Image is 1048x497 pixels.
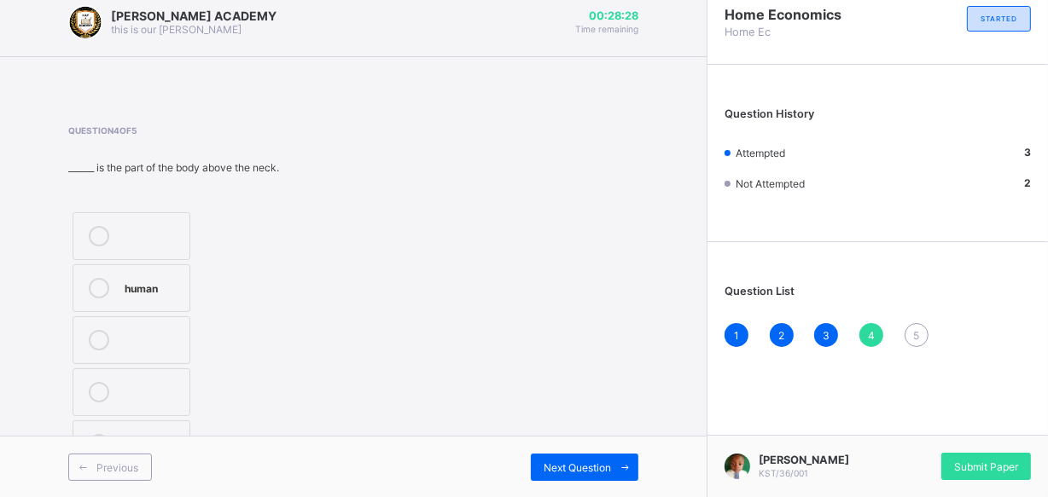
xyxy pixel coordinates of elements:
[823,329,830,342] span: 3
[1024,146,1031,159] b: 3
[725,26,878,38] span: Home Ec
[725,6,878,23] span: Home Economics
[778,329,784,342] span: 2
[725,285,795,298] span: Question List
[125,278,181,295] div: human
[868,329,875,342] span: 4
[125,434,181,451] div: Head
[68,161,279,174] div: ______ is the part of the body above the neck.
[981,14,1017,23] span: STARTED
[759,454,849,466] span: [PERSON_NAME]
[736,147,785,159] span: Attempted
[759,468,808,478] span: KST/36/001
[68,125,279,136] span: Question 4 of 5
[111,23,242,36] span: this is our [PERSON_NAME]
[544,461,611,474] span: Next Question
[734,329,739,342] span: 1
[954,460,1018,473] span: Submit Paper
[913,329,919,342] span: 5
[575,24,638,34] span: Time remaining
[725,107,814,120] span: Question History
[575,9,638,22] span: 00:28:28
[736,177,805,190] span: Not Attempted
[111,9,277,23] span: [PERSON_NAME] ACADEMY
[1024,176,1031,189] b: 2
[96,461,138,474] span: Previous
